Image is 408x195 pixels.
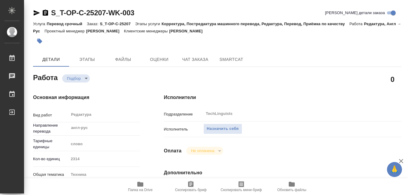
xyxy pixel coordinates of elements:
[186,147,223,155] div: Подбор
[128,188,153,192] span: Папка на Drive
[164,111,203,117] p: Подразделение
[47,22,87,26] p: Перевод срочный
[33,94,140,101] h4: Основная информация
[266,178,317,195] button: Обновить файлы
[181,56,210,63] span: Чат заказа
[164,126,203,132] p: Исполнитель
[145,56,174,63] span: Оценки
[115,178,166,195] button: Папка на Drive
[69,169,140,180] div: Техника
[169,29,207,33] p: [PERSON_NAME]
[44,29,86,33] p: Проектный менеджер
[86,29,124,33] p: [PERSON_NAME]
[42,9,49,16] button: Скопировать ссылку
[37,56,65,63] span: Детали
[391,74,394,84] h2: 0
[33,172,69,178] p: Общая тематика
[166,178,216,195] button: Скопировать бриф
[100,22,135,26] p: S_T-OP-C-25207
[62,74,90,82] div: Подбор
[73,56,102,63] span: Этапы
[33,72,58,82] h2: Работа
[277,188,306,192] span: Обновить файлы
[135,22,162,26] p: Этапы услуги
[87,22,100,26] p: Заказ:
[69,139,140,149] div: слово
[164,147,181,154] h4: Оплата
[65,76,83,81] button: Подбор
[164,94,401,101] h4: Исполнители
[124,29,169,33] p: Клиентские менеджеры
[387,162,402,177] button: 🙏
[221,188,262,192] span: Скопировать мини-бриф
[69,154,140,163] input: Пустое поле
[33,9,40,16] button: Скопировать ссылку для ЯМессенджера
[349,22,364,26] p: Работа
[51,9,134,17] a: S_T-OP-C-25207-WK-003
[203,124,242,134] button: Назначить себя
[33,112,69,118] p: Вид работ
[33,22,47,26] p: Услуга
[164,169,401,176] h4: Дополнительно
[175,188,206,192] span: Скопировать бриф
[389,163,400,176] span: 🙏
[189,148,216,153] button: Не оплачена
[216,178,266,195] button: Скопировать мини-бриф
[207,125,239,132] span: Назначить себя
[33,138,69,150] p: Тарифные единицы
[33,122,69,134] p: Направление перевода
[33,156,69,162] p: Кол-во единиц
[33,34,46,48] button: Добавить тэг
[109,56,138,63] span: Файлы
[162,22,349,26] p: Корректура, Постредактура машинного перевода, Редактура, Перевод, Приёмка по качеству
[325,10,385,16] span: [PERSON_NAME] детали заказа
[217,56,246,63] span: SmartCat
